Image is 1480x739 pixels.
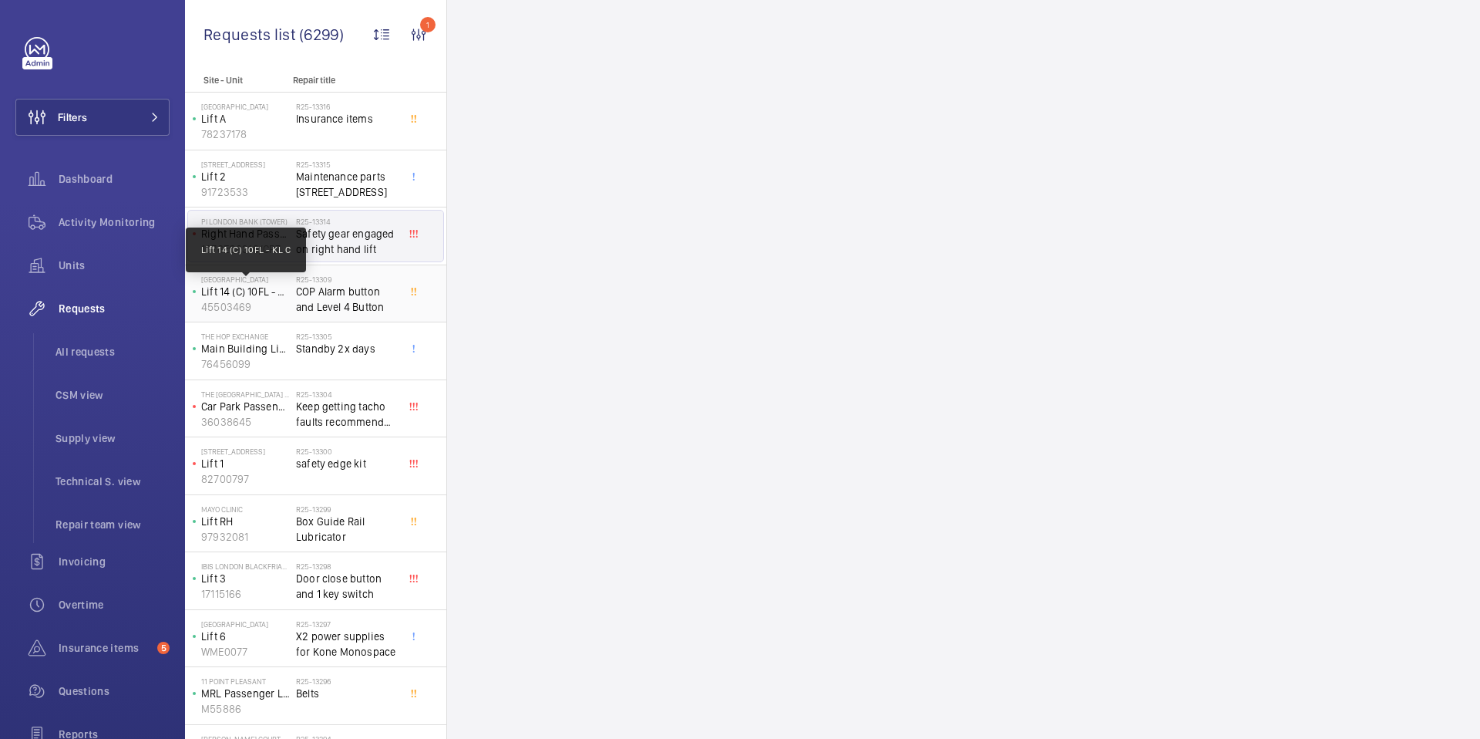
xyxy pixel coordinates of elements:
[296,562,398,571] h2: R25-13298
[201,701,290,717] p: M55886
[296,629,398,660] span: X2 power supplies for Kone Monospace
[201,275,290,284] p: [GEOGRAPHIC_DATA]
[59,554,170,569] span: Invoicing
[296,275,398,284] h2: R25-13309
[296,169,398,200] span: Maintenance parts [STREET_ADDRESS]
[296,102,398,111] h2: R25-13316
[201,127,290,142] p: 78237178
[185,75,287,86] p: Site - Unit
[55,474,170,489] span: Technical S. view
[201,332,290,341] p: The Hop Exchange
[203,25,299,44] span: Requests list
[59,597,170,612] span: Overtime
[296,226,398,257] span: Safety gear engaged on right hand lift
[201,341,290,356] p: Main Building Lift (4FLR)
[296,571,398,602] span: Door close button and 1 key switch
[201,390,290,399] p: The [GEOGRAPHIC_DATA] [GEOGRAPHIC_DATA]
[296,284,398,315] span: COP Alarm button and Level 4 Button
[201,243,291,257] p: Lift 14 (C) 10FL - KL C
[201,217,290,226] p: PI London Bank (Tower)
[201,504,290,514] p: Mayo Clinic
[201,456,290,471] p: Lift 1
[296,619,398,629] h2: R25-13297
[296,217,398,226] h2: R25-13314
[201,586,290,602] p: 17115166
[201,514,290,529] p: Lift RH
[296,341,398,356] span: Standby 2x days
[201,102,290,111] p: [GEOGRAPHIC_DATA]
[157,642,170,654] span: 5
[59,214,170,230] span: Activity Monitoring
[201,169,290,184] p: Lift 2
[296,160,398,169] h2: R25-13315
[55,387,170,403] span: CSM view
[55,344,170,359] span: All requests
[201,184,290,200] p: 91723533
[201,284,290,299] p: Lift 14 (C) 10FL - KL C
[55,517,170,532] span: Repair team view
[296,677,398,686] h2: R25-13296
[296,456,398,471] span: safety edge kit
[201,629,290,644] p: Lift 6
[296,390,398,399] h2: R25-13304
[201,529,290,545] p: 97932081
[59,171,170,187] span: Dashboard
[55,430,170,446] span: Supply view
[296,332,398,341] h2: R25-13305
[296,399,398,430] span: Keep getting tacho faults recommend new lonic board and cadi
[201,226,290,241] p: Right Hand Passenger Lift No 2
[201,571,290,586] p: Lift 3
[59,640,151,656] span: Insurance items
[296,514,398,545] span: Box Guide Rail Lubricator
[201,447,290,456] p: [STREET_ADDRESS]
[201,160,290,169] p: [STREET_ADDRESS]
[201,471,290,487] p: 82700797
[201,644,290,660] p: WME0077
[59,258,170,273] span: Units
[296,447,398,456] h2: R25-13300
[201,399,290,414] p: Car Park Passenger Lift right hand - 10302553-1
[201,414,290,430] p: 36038645
[58,110,87,125] span: Filters
[201,677,290,686] p: 11 Point Pleasant
[296,504,398,514] h2: R25-13299
[293,75,395,86] p: Repair title
[201,562,290,571] p: IBIS LONDON BLACKFRIARS
[201,299,290,315] p: 45503469
[201,686,290,701] p: MRL Passenger Lift
[296,686,398,701] span: Belts
[15,99,170,136] button: Filters
[201,356,290,372] p: 76456099
[201,111,290,127] p: Lift A
[59,683,170,699] span: Questions
[296,111,398,127] span: Insurance items
[59,301,170,316] span: Requests
[201,619,290,629] p: [GEOGRAPHIC_DATA]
